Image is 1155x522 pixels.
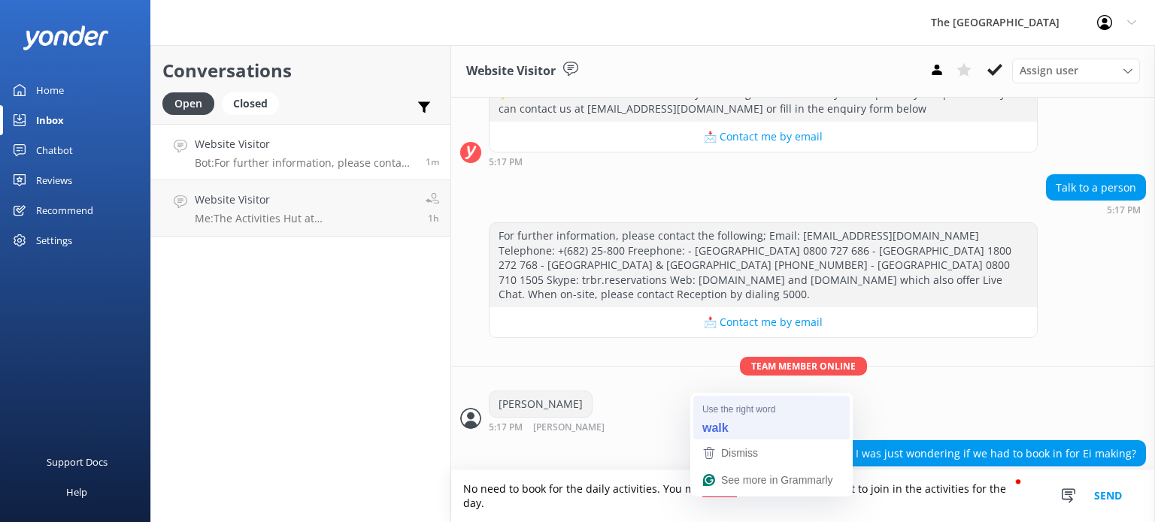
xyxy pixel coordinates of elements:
[466,62,556,81] h3: Website Visitor
[800,441,1145,466] div: Hi there, I was just wondering if we had to book in for Ei making?
[222,92,279,115] div: Closed
[162,92,214,115] div: Open
[428,212,439,225] span: Sep 05 2025 10:14pm (UTC -10:00) Pacific/Honolulu
[490,307,1037,337] button: 📩 Contact me by email
[36,105,64,135] div: Inbox
[36,165,72,195] div: Reviews
[490,81,1037,121] div: ⚡ I don't have an answer for that in my knowledge base. Please try and rephrase your question or ...
[195,212,414,225] p: Me: The Activities Hut at [GEOGRAPHIC_DATA] is open daily from 8:30am to 5:30pm. This is where gu...
[36,135,73,165] div: Chatbot
[1012,59,1140,83] div: Assign User
[1046,204,1146,215] div: Sep 05 2025 11:17pm (UTC -10:00) Pacific/Honolulu
[489,423,523,433] strong: 5:17 PM
[23,26,109,50] img: yonder-white-logo.png
[489,421,653,433] div: Sep 05 2025 11:17pm (UTC -10:00) Pacific/Honolulu
[151,180,450,237] a: Website VisitorMe:The Activities Hut at [GEOGRAPHIC_DATA] is open daily from 8:30am to 5:30pm. Th...
[195,136,414,152] h4: Website Visitor
[426,155,439,168] span: Sep 05 2025 11:17pm (UTC -10:00) Pacific/Honolulu
[151,124,450,180] a: Website VisitorBot:For further information, please contact the following; Email: [EMAIL_ADDRESS][...
[1107,206,1141,215] strong: 5:17 PM
[489,156,1038,167] div: Sep 05 2025 11:17pm (UTC -10:00) Pacific/Honolulu
[1020,62,1078,79] span: Assign user
[1080,470,1136,522] button: Send
[490,122,1037,152] button: 📩 Contact me by email
[36,75,64,105] div: Home
[490,223,1037,307] div: For further information, please contact the following; Email: [EMAIL_ADDRESS][DOMAIN_NAME] Teleph...
[490,391,592,417] div: [PERSON_NAME]
[222,95,286,111] a: Closed
[47,447,108,477] div: Support Docs
[195,156,414,170] p: Bot: For further information, please contact the following; Email: [EMAIL_ADDRESS][DOMAIN_NAME] T...
[1047,175,1145,201] div: Talk to a person
[533,423,605,433] span: [PERSON_NAME]
[740,357,867,376] span: Team member online
[36,195,93,225] div: Recommend
[162,95,222,111] a: Open
[489,158,523,167] strong: 5:17 PM
[162,56,439,85] h2: Conversations
[451,470,1155,522] textarea: To enrich screen reader interactions, please activate Accessibility in Grammarly extension settings
[195,192,414,208] h4: Website Visitor
[36,225,72,255] div: Settings
[66,477,87,507] div: Help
